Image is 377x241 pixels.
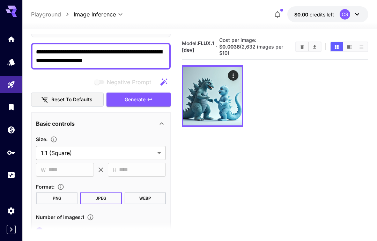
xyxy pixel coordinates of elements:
button: Reset to defaults [31,93,104,107]
div: Actions [228,70,238,81]
div: Home [7,35,15,44]
span: Cost per image: $ (2,632 images per $10) [219,37,283,56]
div: Library [7,103,15,111]
div: Usage [7,171,15,180]
button: Download All [309,42,321,51]
button: $0.00CS [287,6,368,22]
button: Show images in video view [343,42,355,51]
button: WEBP [125,192,166,204]
span: Format : [36,184,54,190]
button: JPEG [80,192,122,204]
span: W [41,166,46,174]
span: Negative Prompt [107,78,151,86]
span: Generate [125,95,146,104]
button: Clear Images [296,42,308,51]
div: $0.00 [294,11,334,18]
span: Number of images : 1 [36,214,84,220]
button: Show images in grid view [331,42,343,51]
div: Settings [7,206,15,215]
b: FLUX.1 [dev] [182,40,214,53]
span: Model: [182,40,214,53]
span: credits left [310,12,334,17]
a: Playground [31,10,61,19]
span: Size : [36,136,47,142]
span: Image Inference [74,10,116,19]
p: · [216,43,217,51]
span: Negative prompts are not compatible with the selected model. [93,78,157,86]
div: CS [340,9,350,20]
button: Adjust the dimensions of the generated image by specifying its width and height in pixels, or sel... [47,136,60,143]
div: Show images in grid viewShow images in video viewShow images in list view [330,42,368,52]
span: $0.00 [294,12,310,17]
b: 0.0038 [222,44,240,50]
div: Playground [7,80,15,89]
div: API Keys [7,148,15,157]
div: Models [7,58,15,66]
nav: breadcrumb [31,10,74,19]
button: Generate [106,93,171,107]
button: Show images in list view [355,42,368,51]
button: PNG [36,192,77,204]
button: Expand sidebar [7,225,16,234]
div: Clear ImagesDownload All [295,42,321,52]
span: H [113,166,116,174]
img: 2Q== [183,67,242,125]
p: Basic controls [36,119,75,128]
div: Wallet [7,125,15,134]
button: Choose the file format for the output image. [54,183,67,190]
span: 1:1 (Square) [41,149,155,157]
button: Specify how many images to generate in a single request. Each image generation will be charged se... [84,214,97,221]
div: Basic controls [36,115,166,132]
